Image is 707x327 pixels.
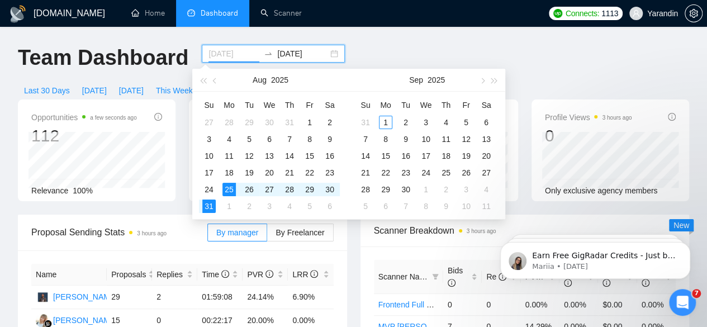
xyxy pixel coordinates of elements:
td: 2025-10-11 [476,198,496,215]
span: Dashboard [201,8,238,18]
td: 2025-08-25 [219,181,239,198]
td: 0 [443,293,482,315]
div: 3 [202,132,216,146]
button: Sep [409,69,423,91]
td: 2025-09-08 [376,131,396,148]
div: 22 [379,166,392,179]
span: Bids [448,266,463,287]
td: 2025-08-11 [219,148,239,164]
th: Name [31,264,107,286]
td: 2025-09-17 [416,148,436,164]
div: 14 [283,149,296,163]
span: filter [432,273,439,280]
div: 3 [419,116,433,129]
td: 2025-09-18 [436,148,456,164]
td: 2025-10-05 [355,198,376,215]
div: 6 [480,116,493,129]
td: 2025-07-28 [219,114,239,131]
span: info-circle [265,270,273,278]
div: 27 [263,183,276,196]
span: filter [430,268,441,285]
div: 24 [202,183,216,196]
td: 2025-09-09 [396,131,416,148]
div: 20 [480,149,493,163]
th: Proposals [107,264,152,286]
th: Fr [300,96,320,114]
div: 5 [359,200,372,213]
div: 27 [202,116,216,129]
div: 23 [399,166,412,179]
div: 5 [303,200,316,213]
th: Tu [239,96,259,114]
div: [PERSON_NAME] [53,314,117,326]
td: 2025-09-26 [456,164,476,181]
td: 2025-09-20 [476,148,496,164]
span: info-circle [154,113,162,121]
td: 2025-09-24 [416,164,436,181]
td: 2025-09-19 [456,148,476,164]
div: 14 [359,149,372,163]
td: 2025-10-02 [436,181,456,198]
td: 29 [107,286,152,309]
td: 2025-09-03 [259,198,279,215]
td: 2025-09-02 [239,198,259,215]
td: 2025-09-06 [476,114,496,131]
div: 4 [283,200,296,213]
div: 17 [419,149,433,163]
td: 2025-07-29 [239,114,259,131]
span: Proposal Sending Stats [31,225,207,239]
span: user [632,10,640,17]
div: 1 [222,200,236,213]
th: Mo [219,96,239,114]
div: 1 [419,183,433,196]
div: 21 [283,166,296,179]
td: 2025-10-07 [396,198,416,215]
td: 2025-10-04 [476,181,496,198]
div: 7 [359,132,372,146]
td: 2025-08-01 [300,114,320,131]
span: 7 [692,289,701,298]
iframe: Intercom notifications message [483,219,707,297]
th: We [416,96,436,114]
div: 1 [379,116,392,129]
td: 2025-09-14 [355,148,376,164]
td: 2025-08-27 [259,181,279,198]
td: 2025-08-07 [279,131,300,148]
td: 2025-09-23 [396,164,416,181]
td: 01:59:08 [197,286,243,309]
div: 15 [379,149,392,163]
div: 2 [243,200,256,213]
td: 2025-09-03 [416,114,436,131]
div: 31 [359,116,372,129]
span: [DATE] [82,84,107,97]
td: 2025-08-02 [320,114,340,131]
div: 0 [545,125,632,146]
img: logo [9,5,27,23]
input: End date [277,48,328,60]
span: setting [685,9,702,18]
td: 2 [152,286,197,309]
div: 6 [379,200,392,213]
div: 24 [419,166,433,179]
td: 2025-08-18 [219,164,239,181]
div: 16 [399,149,412,163]
th: Th [279,96,300,114]
div: 22 [303,166,316,179]
td: 2025-08-17 [199,164,219,181]
td: 0.00% [637,293,676,315]
span: info-circle [668,113,676,121]
button: [DATE] [76,82,113,99]
a: AK[PERSON_NAME] [36,315,117,324]
div: 1 [303,116,316,129]
span: Time [202,270,229,279]
div: 19 [243,166,256,179]
span: Opportunities [31,111,137,124]
span: swap-right [264,49,273,58]
div: 11 [480,200,493,213]
time: 3 hours ago [137,230,167,236]
div: 6 [263,132,276,146]
td: 2025-08-24 [199,181,219,198]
